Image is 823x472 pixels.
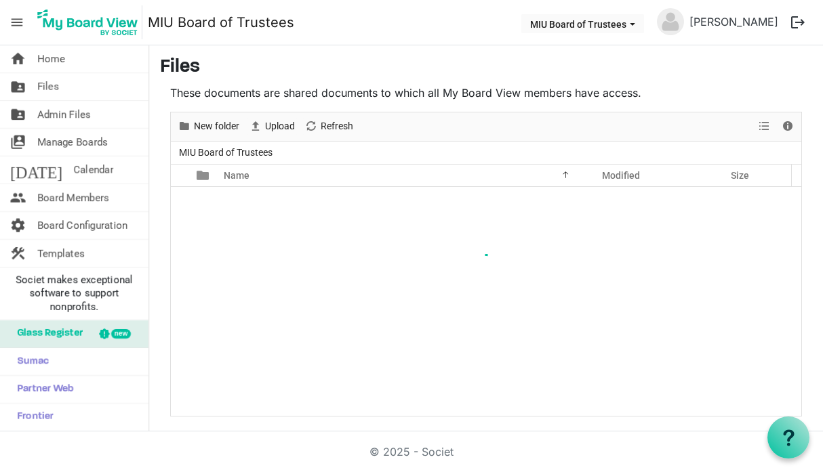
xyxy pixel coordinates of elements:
[73,156,113,184] span: Calendar
[37,73,59,100] span: Files
[111,329,131,339] div: new
[10,45,26,72] span: home
[10,240,26,267] span: construction
[37,45,65,72] span: Home
[33,5,148,39] a: My Board View Logo
[657,8,684,35] img: no-profile-picture.svg
[10,184,26,211] span: people
[37,101,91,128] span: Admin Files
[684,8,784,35] a: [PERSON_NAME]
[148,9,294,36] a: MIU Board of Trustees
[6,273,142,314] span: Societ makes exceptional software to support nonprofits.
[4,9,30,35] span: menu
[33,5,142,39] img: My Board View Logo
[37,212,127,239] span: Board Configuration
[37,129,108,156] span: Manage Boards
[10,156,62,184] span: [DATE]
[37,184,109,211] span: Board Members
[369,445,454,458] a: © 2025 - Societ
[160,56,812,79] h3: Files
[10,320,83,347] span: Glass Register
[784,8,812,37] button: logout
[37,240,85,267] span: Templates
[10,129,26,156] span: switch_account
[10,212,26,239] span: settings
[521,14,644,33] button: MIU Board of Trustees dropdownbutton
[10,73,26,100] span: folder_shared
[10,348,49,375] span: Sumac
[10,376,74,403] span: Partner Web
[10,101,26,128] span: folder_shared
[10,404,54,431] span: Frontier
[170,85,802,101] p: These documents are shared documents to which all My Board View members have access.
